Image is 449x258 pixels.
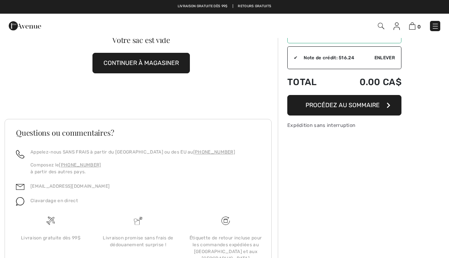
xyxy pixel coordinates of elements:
[287,122,401,129] div: Expédition sans interruption
[16,183,24,191] img: email
[30,149,235,155] p: Appelez-nous SANS FRAIS à partir du [GEOGRAPHIC_DATA] ou des EU au
[30,198,78,203] span: Clavardage en direct
[178,4,228,9] a: Livraison gratuite dès 99$
[393,22,400,30] img: Mes infos
[16,150,24,158] img: call
[417,24,421,30] span: 0
[9,18,41,33] img: 1ère Avenue
[287,95,401,116] button: Procédez au sommaire
[13,234,88,241] div: Livraison gratuite dès 99$
[238,4,271,9] a: Retours gratuits
[221,217,230,225] img: Livraison gratuite dès 99$
[378,23,384,29] img: Recherche
[409,21,421,30] a: 0
[134,217,142,225] img: Livraison promise sans frais de dédouanement surprise&nbsp;!
[306,101,380,109] span: Procédez au sommaire
[374,54,395,61] span: Enlever
[16,197,24,206] img: chat
[30,184,110,189] a: [EMAIL_ADDRESS][DOMAIN_NAME]
[59,162,101,168] a: [PHONE_NUMBER]
[287,69,337,95] td: Total
[46,217,55,225] img: Livraison gratuite dès 99$
[409,22,416,30] img: Panier d'achat
[288,54,298,61] div: ✔
[431,22,439,30] img: Menu
[337,69,401,95] td: 0.00 CA$
[18,36,264,44] div: Votre sac est vide
[193,149,235,155] a: [PHONE_NUMBER]
[298,54,374,61] div: Note de crédit: 516.24
[100,234,176,248] div: Livraison promise sans frais de dédouanement surprise !
[92,53,190,73] button: CONTINUER À MAGASINER
[16,129,260,136] h3: Questions ou commentaires?
[9,22,41,29] a: 1ère Avenue
[30,161,235,175] p: Composez le à partir des autres pays.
